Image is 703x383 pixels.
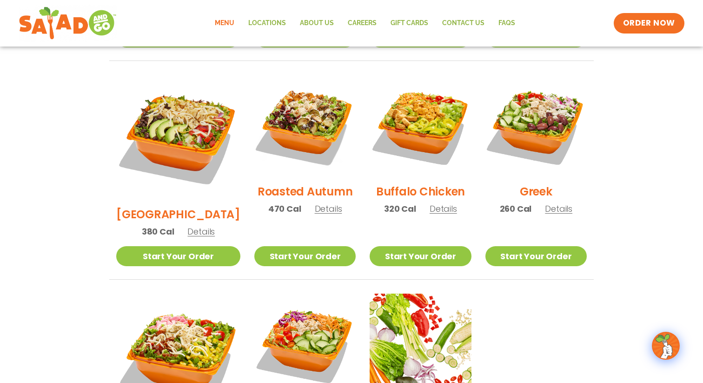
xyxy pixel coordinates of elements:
[315,203,342,215] span: Details
[435,13,491,34] a: Contact Us
[430,203,457,215] span: Details
[370,75,471,176] img: Product photo for Buffalo Chicken Salad
[116,75,240,199] img: Product photo for BBQ Ranch Salad
[384,202,416,215] span: 320 Cal
[258,183,353,200] h2: Roasted Autumn
[293,13,341,34] a: About Us
[341,13,384,34] a: Careers
[142,225,174,238] span: 380 Cal
[485,246,587,266] a: Start Your Order
[208,13,241,34] a: Menu
[545,203,572,215] span: Details
[268,202,301,215] span: 470 Cal
[254,75,356,176] img: Product photo for Roasted Autumn Salad
[241,13,293,34] a: Locations
[384,13,435,34] a: GIFT CARDS
[614,13,684,34] a: ORDER NOW
[500,202,532,215] span: 260 Cal
[116,246,240,266] a: Start Your Order
[376,183,465,200] h2: Buffalo Chicken
[370,246,471,266] a: Start Your Order
[485,75,587,176] img: Product photo for Greek Salad
[491,13,522,34] a: FAQs
[187,226,215,237] span: Details
[19,5,117,42] img: new-SAG-logo-768×292
[520,183,552,200] h2: Greek
[208,13,522,34] nav: Menu
[254,246,356,266] a: Start Your Order
[623,18,675,29] span: ORDER NOW
[116,206,240,222] h2: [GEOGRAPHIC_DATA]
[653,333,679,359] img: wpChatIcon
